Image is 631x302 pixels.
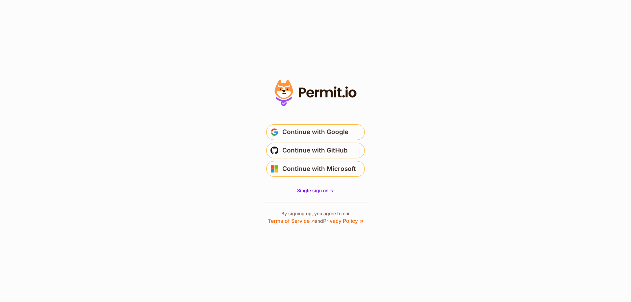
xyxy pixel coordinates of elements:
span: Continue with Google [282,127,348,137]
a: Terms of Service ↗ [268,218,315,224]
button: Continue with GitHub [266,143,365,158]
button: Continue with Microsoft [266,161,365,177]
a: Privacy Policy ↗ [323,218,363,224]
span: Continue with GitHub [282,145,348,156]
a: Single sign on -> [297,187,334,194]
span: Single sign on -> [297,188,334,193]
span: Continue with Microsoft [282,164,356,174]
p: By signing up, you agree to our and [268,210,363,225]
button: Continue with Google [266,124,365,140]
